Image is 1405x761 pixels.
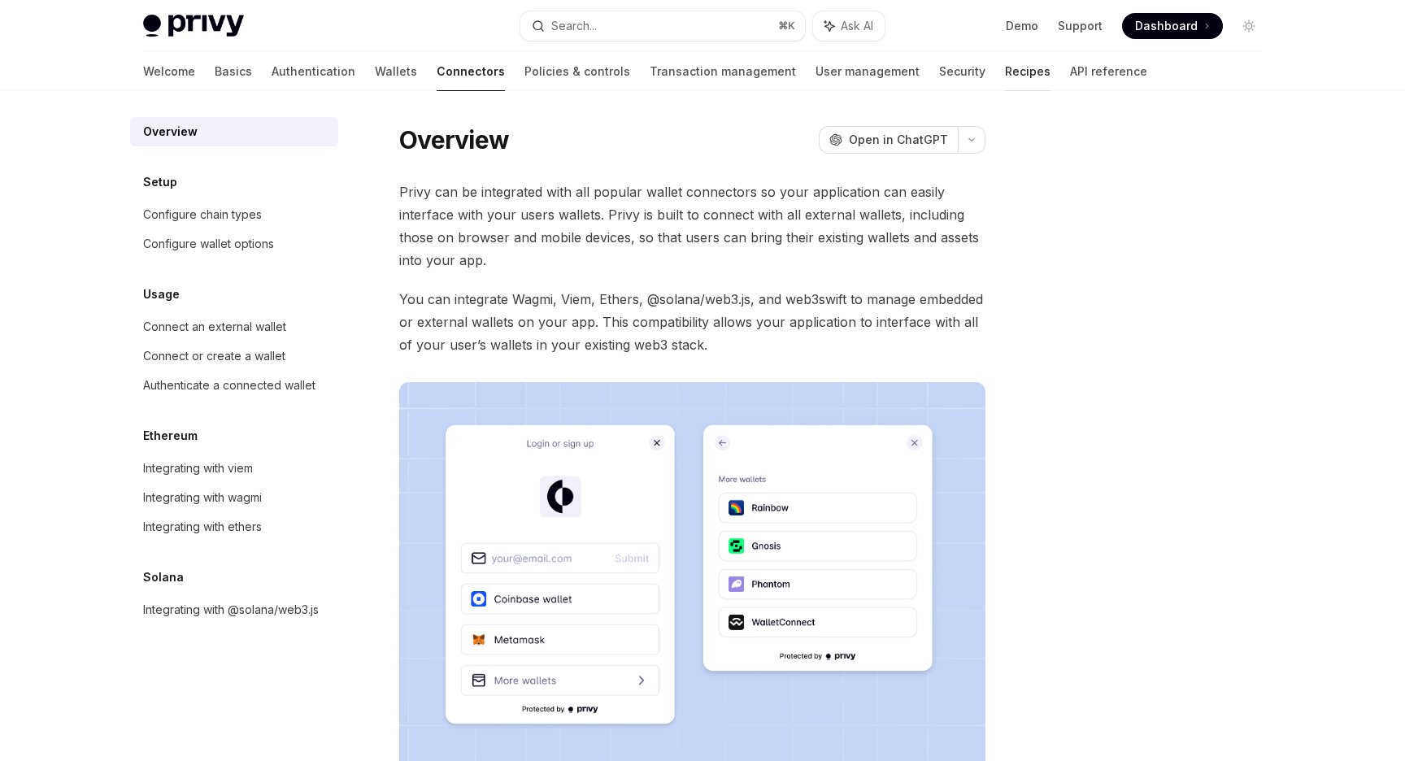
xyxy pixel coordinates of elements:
h5: Ethereum [143,426,198,446]
button: Open in ChatGPT [819,126,958,154]
button: Ask AI [813,11,885,41]
a: Security [939,52,985,91]
a: Authenticate a connected wallet [130,371,338,400]
div: Integrating with ethers [143,517,262,537]
span: ⌘ K [778,20,795,33]
span: You can integrate Wagmi, Viem, Ethers, @solana/web3.js, and web3swift to manage embedded or exter... [399,288,985,356]
a: Demo [1006,18,1038,34]
a: Support [1058,18,1103,34]
h1: Overview [399,125,509,154]
a: Overview [130,117,338,146]
button: Toggle dark mode [1236,13,1262,39]
a: Integrating with wagmi [130,483,338,512]
div: Integrating with @solana/web3.js [143,600,319,620]
h5: Setup [143,172,177,192]
div: Configure wallet options [143,234,274,254]
div: Configure chain types [143,205,262,224]
a: Welcome [143,52,195,91]
div: Connect or create a wallet [143,346,285,366]
a: Configure chain types [130,200,338,229]
h5: Usage [143,285,180,304]
div: Search... [551,16,597,36]
a: API reference [1070,52,1147,91]
a: Recipes [1005,52,1050,91]
span: Dashboard [1135,18,1198,34]
div: Overview [143,122,198,141]
div: Authenticate a connected wallet [143,376,315,395]
div: Integrating with wagmi [143,488,262,507]
a: Integrating with viem [130,454,338,483]
a: Transaction management [650,52,796,91]
a: Integrating with ethers [130,512,338,541]
div: Integrating with viem [143,459,253,478]
a: Configure wallet options [130,229,338,259]
a: User management [816,52,920,91]
a: Basics [215,52,252,91]
a: Connect or create a wallet [130,341,338,371]
h5: Solana [143,567,184,587]
a: Wallets [375,52,417,91]
div: Connect an external wallet [143,317,286,337]
button: Search...⌘K [520,11,805,41]
a: Connect an external wallet [130,312,338,341]
span: Privy can be integrated with all popular wallet connectors so your application can easily interfa... [399,180,985,272]
span: Open in ChatGPT [849,132,948,148]
a: Integrating with @solana/web3.js [130,595,338,624]
span: Ask AI [841,18,873,34]
a: Connectors [437,52,505,91]
img: light logo [143,15,244,37]
a: Authentication [272,52,355,91]
a: Policies & controls [524,52,630,91]
a: Dashboard [1122,13,1223,39]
